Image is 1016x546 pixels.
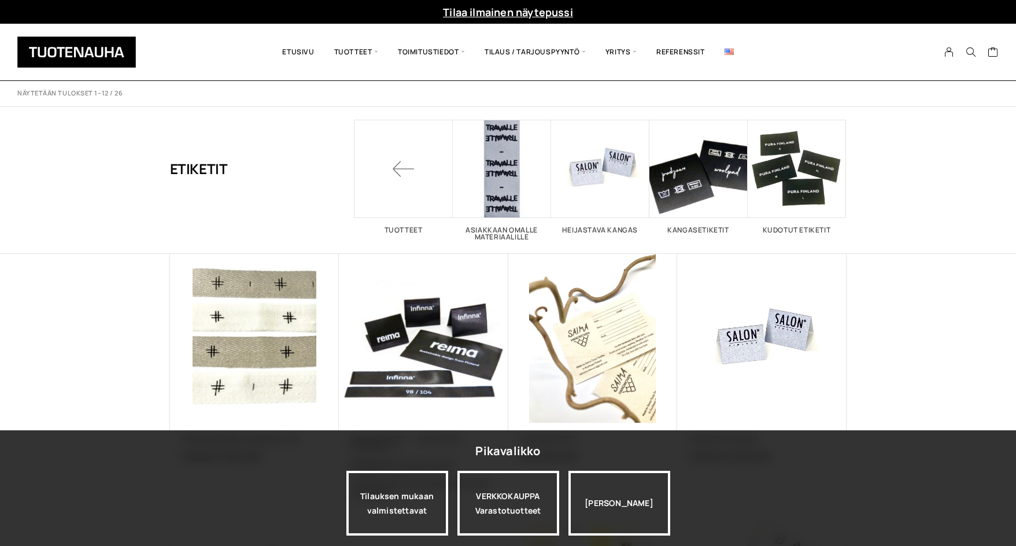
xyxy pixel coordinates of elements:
a: Cart [988,46,999,60]
a: Visit product category Kangasetiketit [649,120,748,234]
a: Visit product category Kudotut etiketit [748,120,846,234]
button: Search [960,47,982,57]
a: My Account [938,47,960,57]
img: Tuotenauha Oy [17,36,136,68]
a: Tuotteet [354,120,453,234]
h2: Kudotut etiketit [748,227,846,234]
h2: Tuotteet [354,227,453,234]
span: Tuotteet [324,32,388,72]
h1: Etiketit [170,120,228,218]
span: Tilaus / Tarjouspyyntö [475,32,596,72]
a: Visit product category Heijastava kangas [551,120,649,234]
span: Yritys [596,32,646,72]
a: VERKKOKAUPPAVarastotuotteet [457,471,559,536]
p: Näytetään tulokset 1–12 / 26 [17,89,123,98]
a: Visit product category Asiakkaan omalle materiaalille [453,120,551,241]
span: Toimitustiedot [388,32,475,72]
h2: Heijastava kangas [551,227,649,234]
div: VERKKOKAUPPA Varastotuotteet [457,471,559,536]
h2: Kangasetiketit [649,227,748,234]
a: Tilauksen mukaan valmistettavat [346,471,448,536]
h2: Asiakkaan omalle materiaalille [453,227,551,241]
div: Pikavalikko [475,441,540,462]
div: [PERSON_NAME] [568,471,670,536]
img: English [725,49,734,55]
a: Etusivu [272,32,324,72]
a: Referenssit [646,32,715,72]
a: Tilaa ilmainen näytepussi [443,5,573,19]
